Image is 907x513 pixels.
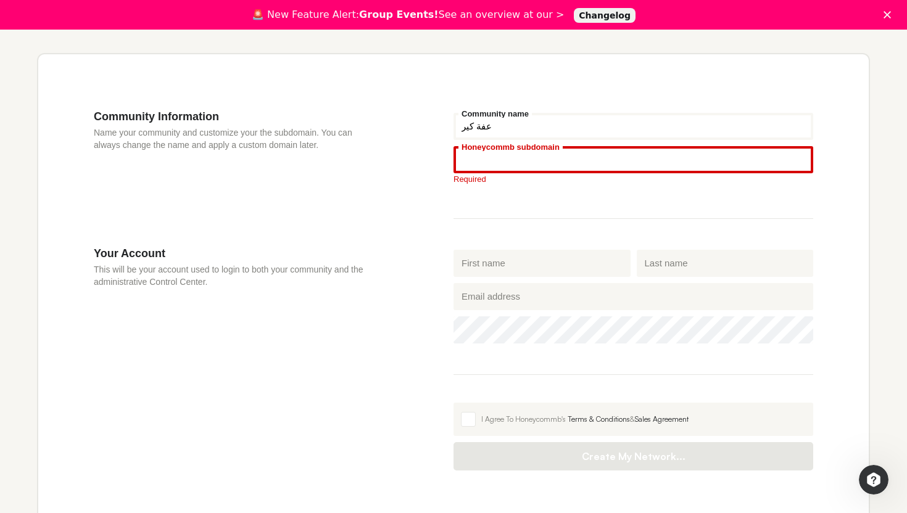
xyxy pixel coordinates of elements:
p: Name your community and customize your the subdomain. You can always change the name and apply a ... [94,126,379,151]
p: This will be your account used to login to both your community and the administrative Control Cen... [94,263,379,288]
h3: Your Account [94,247,379,260]
iframe: Intercom live chat [859,465,888,495]
a: Changelog [574,8,636,23]
input: First name [453,250,631,277]
button: Create My Network... [453,442,813,470]
span: Create My Network... [466,450,801,462]
input: Last name [637,250,814,277]
b: Group Events! [359,9,439,20]
div: Required [453,175,813,183]
div: Close [884,11,896,18]
label: Community name [458,110,532,118]
h3: Community Information [94,110,379,123]
div: I Agree To Honeycommb's & [481,414,806,425]
input: Community name [453,113,813,140]
a: Sales Agreement [635,414,689,424]
input: your-subdomain.honeycommb.com [453,146,813,173]
a: Terms & Conditions [568,414,630,424]
label: Honeycommb subdomain [458,143,563,151]
div: 🚨 New Feature Alert: See an overview at our > [252,9,564,21]
input: Email address [453,283,813,310]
